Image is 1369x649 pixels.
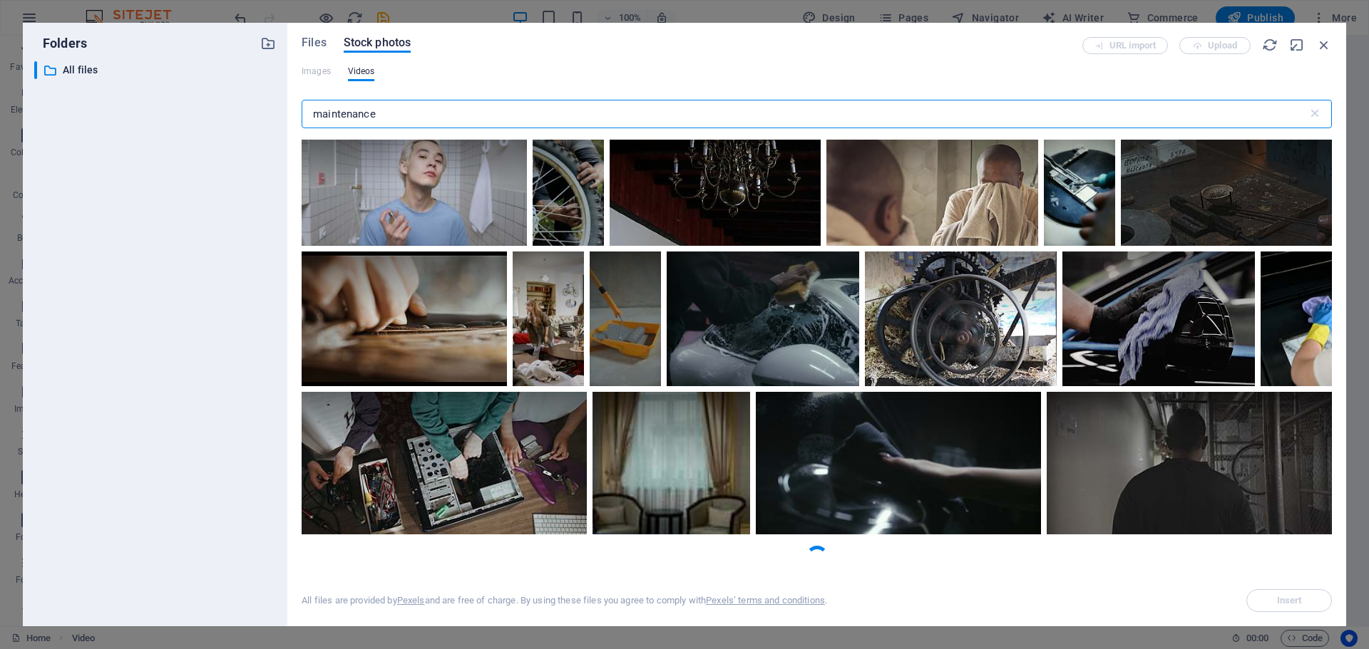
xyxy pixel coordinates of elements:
i: Create new folder [260,36,276,51]
div: All files are provided by and are free of charge. By using these files you agree to comply with . [302,594,827,607]
span: This file type is not supported by this element [302,63,331,80]
p: All files [63,62,250,78]
i: Close [1316,37,1332,53]
a: Pexels [397,595,425,606]
span: Stock photos [344,34,411,51]
i: Minimize [1289,37,1305,53]
span: Files [302,34,327,51]
a: Pexels’ terms and conditions [706,595,825,606]
div: ​ [34,61,37,79]
input: Search [302,100,1308,128]
span: Videos [348,63,375,80]
i: Reload [1262,37,1278,53]
span: Select a file first [1246,589,1332,612]
p: Folders [34,34,87,53]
